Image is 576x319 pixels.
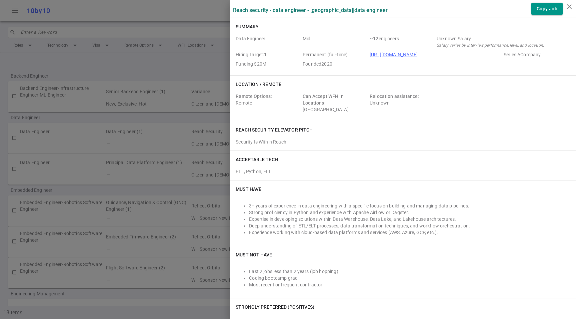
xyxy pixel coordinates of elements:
[370,94,419,99] span: Relocation assistance:
[236,156,278,163] h6: ACCEPTABLE TECH
[236,139,571,145] div: Security Is Within Reach.
[303,35,367,49] span: Level
[236,165,571,175] div: ETL, Python, ELT
[236,186,261,192] h6: Must Have
[370,93,434,113] div: Unknown
[370,52,418,57] a: [URL][DOMAIN_NAME]
[233,7,388,13] label: Reach Security - Data Engineer - [GEOGRAPHIC_DATA] | Data Engineer
[565,3,573,11] i: close
[236,304,314,310] h6: Strongly Preferred (Positives)
[249,229,571,236] li: Experience working with cloud-based data platforms and services (AWS, Azure, GCP, etc.).
[249,202,571,209] li: 3+ years of experience in data engineering with a specific focus on building and managing data pi...
[236,251,272,258] h6: Must NOT Have
[370,51,501,58] span: Company URL
[236,23,259,30] h6: Summary
[249,281,571,288] li: Most recent or frequent contractor
[249,216,571,222] li: Expertise in developing solutions within Data Warehouse, Data Lake, and Lakehouse architectures.
[236,51,300,58] span: Hiring Target
[236,61,300,67] span: Employer Founding
[504,51,568,58] span: Employer Stage e.g. Series A
[236,35,300,49] span: Roles
[236,93,300,113] div: Remote
[249,268,571,275] li: Last 2 jobs less than 2 years (job hopping)
[236,127,313,133] h6: Reach Security elevator pitch
[249,209,571,216] li: Strong proficiency in Python and experience with Apache Airflow or Dagster.
[370,35,434,49] span: Team Count
[249,275,571,281] li: Coding bootcamp grad
[531,3,563,15] button: Copy Job
[303,51,367,58] span: Job Type
[236,94,272,99] span: Remote Options:
[236,81,281,88] h6: Location / Remote
[437,43,544,48] i: Salary varies by interview performance, level, and location.
[249,222,571,229] li: Deep understanding of ETL/ELT processes, data transformation techniques, and workflow orchestration.
[437,35,568,42] div: Salary Range
[303,94,344,106] span: Can Accept WFH In Locations:
[303,61,367,67] span: Employer Founded
[303,93,367,113] div: [GEOGRAPHIC_DATA]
